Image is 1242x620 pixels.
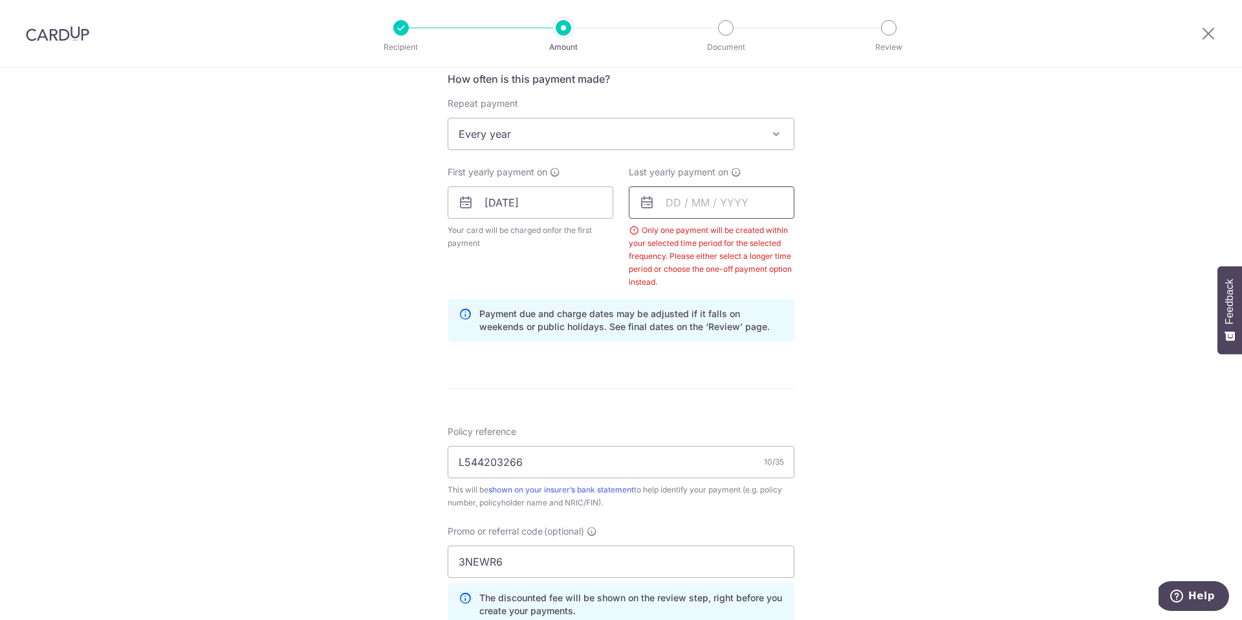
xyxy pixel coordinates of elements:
input: DD / MM / YYYY [629,186,794,219]
iframe: Opens a widget where you can find more information [1159,581,1229,614]
div: This will be to help identify your payment (e.g. policy number, policyholder name and NRIC/FIN). [448,483,794,509]
span: Last yearly payment on [629,166,728,179]
img: CardUp [26,26,89,41]
div: 10/35 [764,456,784,469]
span: Every year [448,118,794,149]
p: Recipient [353,41,449,54]
span: First yearly payment on [448,166,547,179]
a: shown on your insurer’s bank statement [488,485,634,494]
span: Promo or referral code [448,525,543,538]
label: Policy reference [448,425,516,438]
span: (optional) [544,525,584,538]
p: Review [841,41,937,54]
p: Amount [516,41,611,54]
p: The discounted fee will be shown on the review step, right before you create your payments. [479,592,783,617]
h5: How often is this payment made? [448,71,794,87]
label: Repeat payment [448,97,518,110]
span: Feedback [1224,279,1236,324]
p: Document [678,41,774,54]
span: Your card will be charged on [448,224,613,250]
button: Feedback - Show survey [1217,266,1242,354]
p: Payment due and charge dates may be adjusted if it falls on weekends or public holidays. See fina... [479,307,783,333]
input: DD / MM / YYYY [448,186,613,219]
span: Every year [448,118,794,150]
div: Only one payment will be created within your selected time period for the selected frequency. Ple... [629,224,794,289]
